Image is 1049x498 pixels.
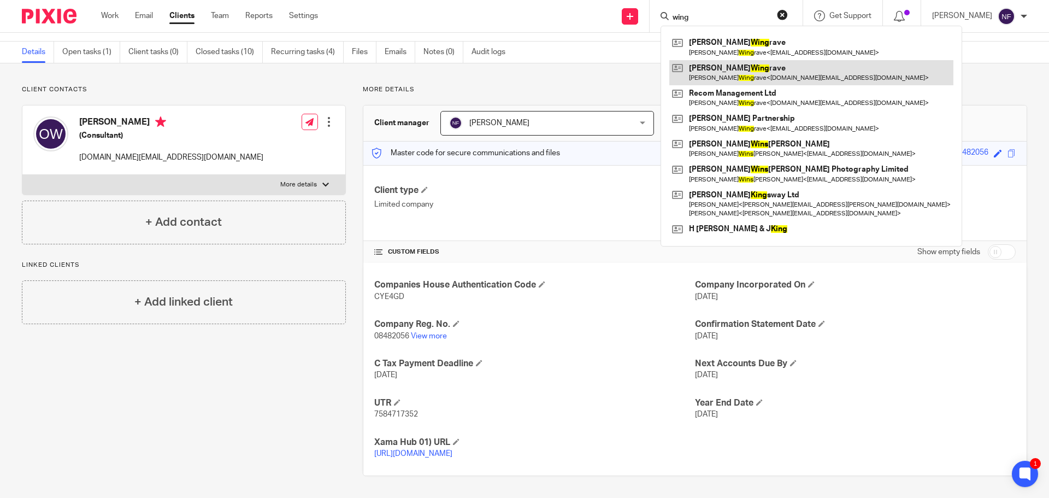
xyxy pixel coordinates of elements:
span: CYE4GD [374,293,404,301]
p: More details [280,180,317,189]
h4: [PERSON_NAME] [79,116,263,130]
h3: Client manager [374,118,429,128]
a: Open tasks (1) [62,42,120,63]
input: Search [671,13,770,23]
p: Limited company [374,199,695,210]
p: More details [363,85,1027,94]
button: Clear [777,9,788,20]
span: [DATE] [695,411,718,418]
a: [URL][DOMAIN_NAME] [374,450,452,458]
a: Audit logs [472,42,514,63]
h4: Xama Hub 01) URL [374,437,695,448]
a: Team [211,10,229,21]
a: Notes (0) [423,42,463,63]
h4: + Add linked client [134,294,233,310]
label: Show empty fields [917,247,980,257]
img: svg%3E [33,116,68,151]
h4: Client type [374,185,695,196]
a: Closed tasks (10) [196,42,263,63]
span: [DATE] [374,371,397,379]
img: svg%3E [998,8,1015,25]
p: Linked clients [22,261,346,269]
h4: Next Accounts Due By [695,358,1016,370]
a: Settings [289,10,318,21]
p: Client contacts [22,85,346,94]
span: [PERSON_NAME] [469,119,529,127]
h4: Company Incorporated On [695,279,1016,291]
h4: CUSTOM FIELDS [374,248,695,256]
h4: Companies House Authentication Code [374,279,695,291]
a: Recurring tasks (4) [271,42,344,63]
a: Reports [245,10,273,21]
span: 08482056 [374,332,409,340]
div: 08482056 [953,147,988,160]
a: Work [101,10,119,21]
a: View more [411,332,447,340]
h4: C Tax Payment Deadline [374,358,695,370]
div: 1 [1030,458,1041,469]
a: Emails [385,42,415,63]
h4: Confirmation Statement Date [695,319,1016,330]
p: [DOMAIN_NAME][EMAIL_ADDRESS][DOMAIN_NAME] [79,152,263,163]
span: [DATE] [695,332,718,340]
h4: Company Reg. No. [374,319,695,330]
i: Primary [155,116,166,127]
span: Get Support [829,12,871,20]
img: svg%3E [449,116,462,130]
a: Client tasks (0) [128,42,187,63]
a: Clients [169,10,195,21]
p: [PERSON_NAME] [932,10,992,21]
img: Pixie [22,9,76,24]
h4: UTR [374,397,695,409]
span: 7584717352 [374,411,418,418]
span: [DATE] [695,371,718,379]
a: Files [352,42,376,63]
h5: (Consultant) [79,130,263,141]
span: [DATE] [695,293,718,301]
h4: + Add contact [145,214,222,231]
a: Details [22,42,54,63]
p: Master code for secure communications and files [372,148,560,159]
a: Email [135,10,153,21]
h4: Year End Date [695,397,1016,409]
